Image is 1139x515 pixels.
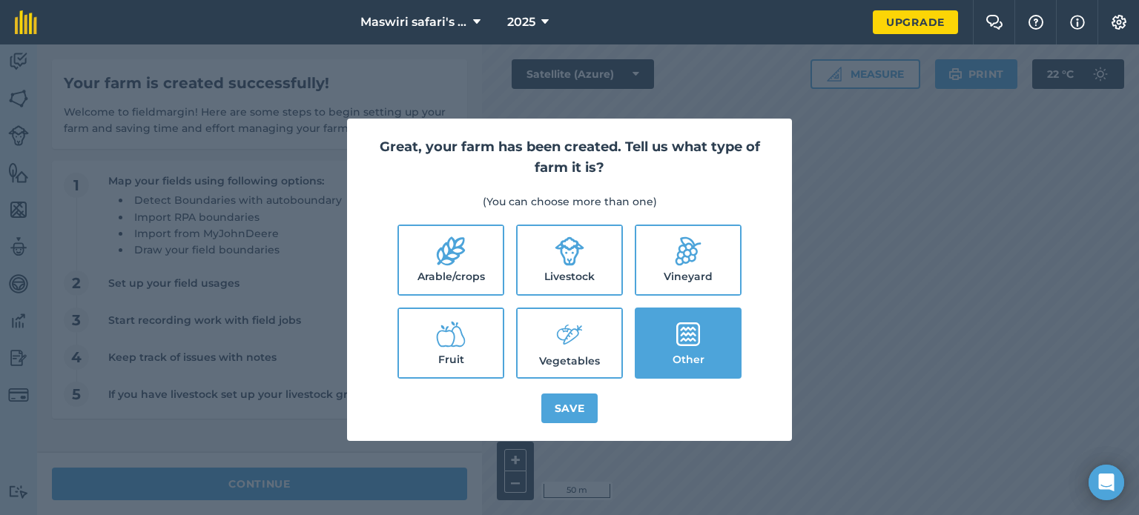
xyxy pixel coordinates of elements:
[365,193,774,210] p: (You can choose more than one)
[1110,15,1128,30] img: A cog icon
[986,15,1003,30] img: Two speech bubbles overlapping with the left bubble in the forefront
[518,226,621,294] label: Livestock
[636,226,740,294] label: Vineyard
[518,309,621,377] label: Vegetables
[360,13,467,31] span: Maswiri safari's Islet
[15,10,37,34] img: fieldmargin Logo
[365,136,774,179] h2: Great, your farm has been created. Tell us what type of farm it is?
[636,309,740,377] label: Other
[1089,465,1124,500] div: Open Intercom Messenger
[541,393,598,423] button: Save
[873,10,958,34] a: Upgrade
[507,13,535,31] span: 2025
[399,309,503,377] label: Fruit
[399,226,503,294] label: Arable/crops
[1070,13,1085,31] img: svg+xml;base64,PHN2ZyB4bWxucz0iaHR0cDovL3d3dy53My5vcmcvMjAwMC9zdmciIHdpZHRoPSIxNyIgaGVpZ2h0PSIxNy...
[1027,15,1045,30] img: A question mark icon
